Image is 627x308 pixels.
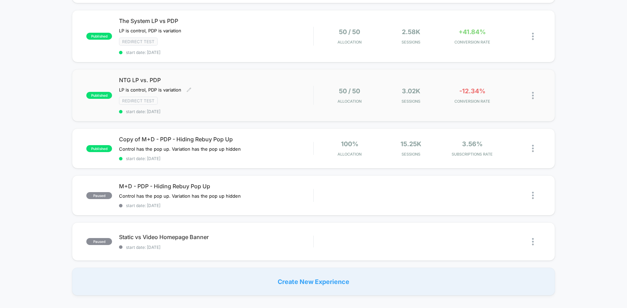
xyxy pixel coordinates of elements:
span: start date: [DATE] [119,50,313,55]
span: Static vs Video Homepage Banner [119,234,313,240]
span: -12.34% [459,87,485,95]
span: published [86,33,112,40]
span: Allocation [338,40,362,45]
span: Sessions [382,40,440,45]
img: close [532,92,534,99]
span: LP is control, PDP is variation [119,28,181,33]
span: 50 / 50 [339,28,360,35]
span: paused [86,192,112,199]
span: 100% [341,140,358,148]
span: 2.58k [402,28,420,35]
span: start date: [DATE] [119,245,313,250]
span: published [86,92,112,99]
span: paused [86,238,112,245]
span: 50 / 50 [339,87,360,95]
span: Redirect Test [119,38,158,46]
span: CONVERSION RATE [443,99,501,104]
div: Create New Experience [72,268,555,295]
img: close [532,238,534,245]
img: close [532,33,534,40]
span: start date: [DATE] [119,109,313,114]
span: 15.25k [400,140,421,148]
span: Allocation [338,152,362,157]
span: The System LP vs PDP [119,17,313,24]
span: start date: [DATE] [119,156,313,161]
span: start date: [DATE] [119,203,313,208]
span: Sessions [382,152,440,157]
span: Redirect Test [119,97,158,105]
span: CONVERSION RATE [443,40,501,45]
span: Sessions [382,99,440,104]
span: NTG LP vs. PDP [119,77,313,84]
span: published [86,145,112,152]
img: close [532,145,534,152]
img: close [532,192,534,199]
span: 3.56% [462,140,483,148]
span: Control has the pop up. Variation has the pop up hidden [119,146,241,152]
span: Copy of M+D - PDP - Hiding Rebuy Pop Up [119,136,313,143]
span: SUBSCRIPTIONS RATE [443,152,501,157]
span: Control has the pop up. Variation has the pop up hidden [119,193,241,199]
span: Allocation [338,99,362,104]
span: M+D - PDP - Hiding Rebuy Pop Up [119,183,313,190]
span: 3.02k [402,87,420,95]
span: +41.84% [459,28,486,35]
span: LP is control, PDP is variation [119,87,181,93]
